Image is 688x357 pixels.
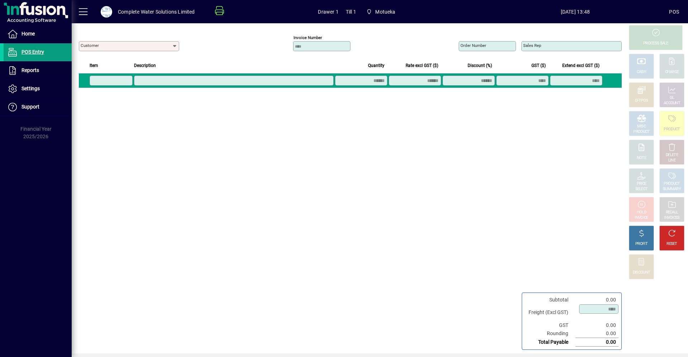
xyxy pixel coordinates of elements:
[4,62,72,79] a: Reports
[4,80,72,98] a: Settings
[293,35,322,40] mat-label: Invoice number
[21,104,39,110] span: Support
[664,215,679,221] div: INVOICES
[637,155,646,161] div: NOTE
[4,25,72,43] a: Home
[666,241,677,247] div: RESET
[637,69,646,75] div: CASH
[134,62,156,69] span: Description
[666,210,678,215] div: RECALL
[525,329,575,338] td: Rounding
[635,215,648,221] div: INVOICE
[523,43,541,48] mat-label: Sales rep
[21,67,39,73] span: Reports
[637,181,646,187] div: PRICE
[318,6,338,18] span: Drawer 1
[21,86,40,91] span: Settings
[637,210,646,215] div: HOLD
[643,41,668,46] div: PROCESS SALE
[525,321,575,329] td: GST
[666,153,678,158] div: DELETE
[368,62,384,69] span: Quantity
[668,158,675,163] div: LINE
[635,241,648,247] div: PROFIT
[575,329,618,338] td: 0.00
[575,338,618,347] td: 0.00
[575,321,618,329] td: 0.00
[525,304,575,321] td: Freight (Excl GST)
[468,62,492,69] span: Discount (%)
[21,31,35,37] span: Home
[118,6,195,18] div: Complete Water Solutions Limited
[460,43,486,48] mat-label: Order number
[635,187,648,192] div: SELECT
[664,181,680,187] div: PRODUCT
[562,62,599,69] span: Extend excl GST ($)
[664,101,680,106] div: ACCOUNT
[525,296,575,304] td: Subtotal
[670,95,674,101] div: GL
[635,98,648,103] div: EFTPOS
[406,62,438,69] span: Rate excl GST ($)
[665,69,679,75] div: CHARGE
[81,43,99,48] mat-label: Customer
[346,6,356,18] span: Till 1
[669,6,679,18] div: POS
[375,6,395,18] span: Motueka
[4,98,72,116] a: Support
[363,5,398,18] span: Motueka
[525,338,575,347] td: Total Payable
[481,6,669,18] span: [DATE] 13:48
[575,296,618,304] td: 0.00
[95,5,118,18] button: Profile
[21,49,44,55] span: POS Entry
[633,129,649,135] div: PRODUCT
[90,62,98,69] span: Item
[531,62,546,69] span: GST ($)
[633,270,650,275] div: DISCOUNT
[637,124,646,129] div: MISC
[663,187,681,192] div: SUMMARY
[664,127,680,132] div: PRODUCT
